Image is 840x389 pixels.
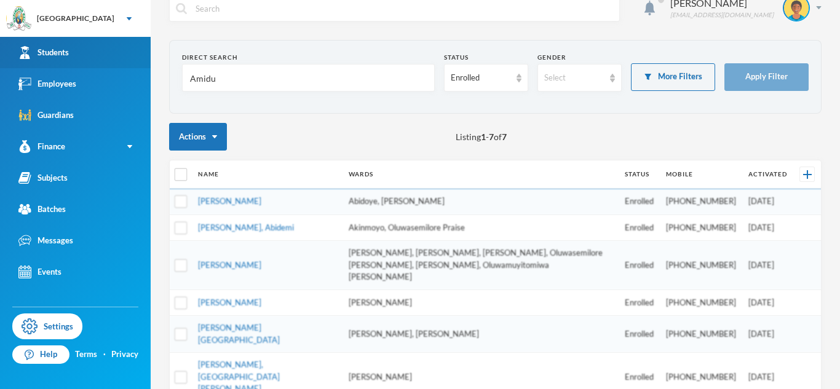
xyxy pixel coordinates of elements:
[192,160,343,189] th: Name
[18,77,76,90] div: Employees
[189,65,428,92] input: Name, Phone number, Email Address
[742,160,793,189] th: Activated
[343,189,619,215] td: Abidoye, [PERSON_NAME]
[619,316,660,353] td: Enrolled
[343,241,619,290] td: [PERSON_NAME], [PERSON_NAME], [PERSON_NAME], Oluwasemilore [PERSON_NAME], [PERSON_NAME], Oluwamuy...
[619,289,660,316] td: Enrolled
[18,46,69,59] div: Students
[198,222,294,232] a: [PERSON_NAME], Abidemi
[444,53,528,62] div: Status
[343,316,619,353] td: [PERSON_NAME], [PERSON_NAME]
[631,63,715,91] button: More Filters
[198,323,280,345] a: [PERSON_NAME][GEOGRAPHIC_DATA]
[619,160,660,189] th: Status
[451,72,510,84] div: Enrolled
[489,132,494,142] b: 7
[619,214,660,241] td: Enrolled
[660,316,742,353] td: [PHONE_NUMBER]
[619,241,660,290] td: Enrolled
[742,241,793,290] td: [DATE]
[169,123,227,151] button: Actions
[724,63,809,91] button: Apply Filter
[12,313,82,339] a: Settings
[670,10,774,20] div: [EMAIL_ADDRESS][DOMAIN_NAME]
[111,348,138,361] a: Privacy
[7,7,31,31] img: logo
[456,130,507,143] span: Listing - of
[742,214,793,241] td: [DATE]
[481,132,486,142] b: 1
[18,109,74,122] div: Guardians
[537,53,622,62] div: Gender
[660,160,742,189] th: Mobile
[18,171,68,184] div: Subjects
[198,297,261,307] a: [PERSON_NAME]
[660,214,742,241] td: [PHONE_NUMBER]
[18,265,61,278] div: Events
[660,189,742,215] td: [PHONE_NUMBER]
[742,289,793,316] td: [DATE]
[182,53,435,62] div: Direct Search
[803,170,812,179] img: +
[742,316,793,353] td: [DATE]
[660,241,742,290] td: [PHONE_NUMBER]
[198,260,261,270] a: [PERSON_NAME]
[544,72,604,84] div: Select
[742,189,793,215] td: [DATE]
[18,203,66,216] div: Batches
[18,140,65,153] div: Finance
[343,160,619,189] th: Wards
[198,196,261,206] a: [PERSON_NAME]
[75,348,97,361] a: Terms
[176,3,187,14] img: search
[343,214,619,241] td: Akinmoyo, Oluwasemilore Praise
[343,289,619,316] td: [PERSON_NAME]
[502,132,507,142] b: 7
[619,189,660,215] td: Enrolled
[660,289,742,316] td: [PHONE_NUMBER]
[37,13,114,24] div: [GEOGRAPHIC_DATA]
[18,234,73,247] div: Messages
[103,348,106,361] div: ·
[12,345,69,364] a: Help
